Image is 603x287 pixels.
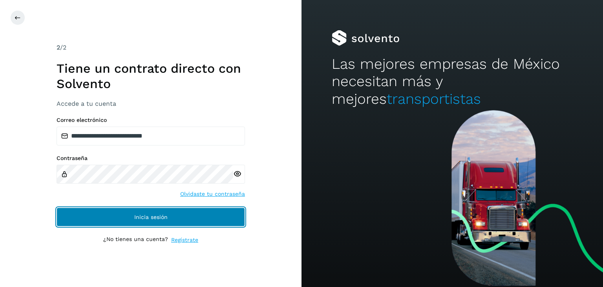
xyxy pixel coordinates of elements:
[57,155,245,162] label: Contraseña
[332,55,573,108] h2: Las mejores empresas de México necesitan más y mejores
[103,236,168,244] p: ¿No tienes una cuenta?
[57,208,245,226] button: Inicia sesión
[171,236,198,244] a: Regístrate
[57,117,245,123] label: Correo electrónico
[57,61,245,91] h1: Tiene un contrato directo con Solvento
[387,90,481,107] span: transportistas
[134,214,168,220] span: Inicia sesión
[57,100,245,107] h3: Accede a tu cuenta
[57,43,245,52] div: /2
[180,190,245,198] a: Olvidaste tu contraseña
[57,44,60,51] span: 2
